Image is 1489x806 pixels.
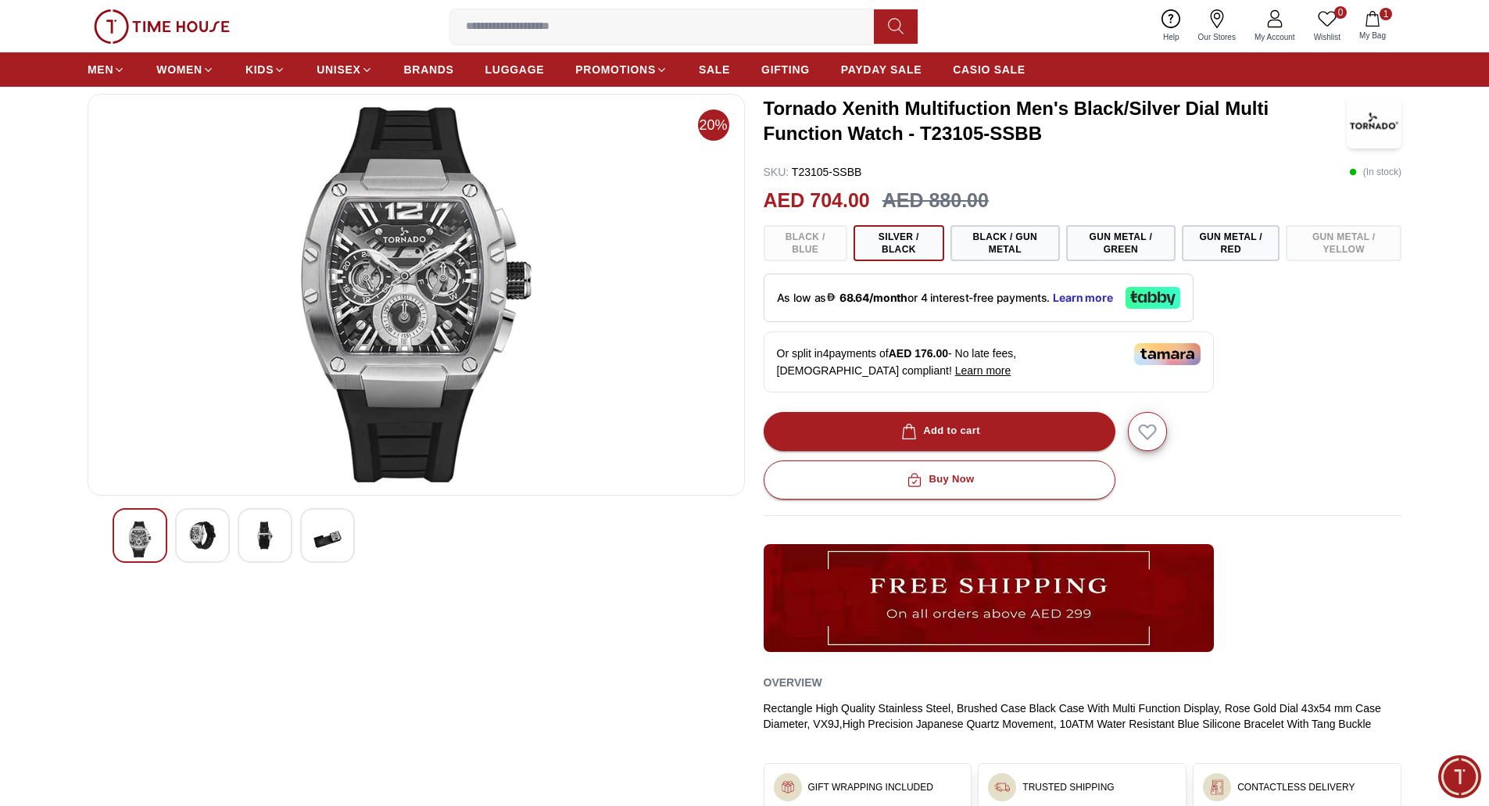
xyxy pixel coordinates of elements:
[841,56,922,84] a: PAYDAY SALE
[188,521,217,550] img: Tornado XENITH Men's Multi Function Rose Gold Dial Watch - T23105-BSNNK
[317,56,372,84] a: UNISEX
[1192,31,1242,43] span: Our Stores
[1237,781,1355,793] h3: CONTACTLESS DELIVERY
[698,109,729,141] span: 20%
[1308,31,1347,43] span: Wishlist
[156,62,202,77] span: WOMEN
[1438,755,1481,798] div: Chat Widget
[88,62,113,77] span: MEN
[1157,31,1186,43] span: Help
[245,62,274,77] span: KIDS
[575,62,656,77] span: PROMOTIONS
[764,544,1214,652] img: ...
[94,9,230,44] img: ...
[764,164,862,180] p: T23105-SSBB
[101,107,732,482] img: Tornado XENITH Men's Multi Function Rose Gold Dial Watch - T23105-BSNNK
[1353,30,1392,41] span: My Bag
[404,62,454,77] span: BRANDS
[761,56,810,84] a: GIFTING
[764,700,1402,732] div: Rectangle High Quality Stainless Steel, Brushed Case Black Case With Multi Function Display, Rose...
[1305,6,1350,46] a: 0Wishlist
[485,56,545,84] a: LUGGAGE
[955,364,1011,377] span: Learn more
[699,56,730,84] a: SALE
[898,422,980,440] div: Add to cart
[950,225,1060,261] button: Black / Gun Metal
[841,62,922,77] span: PAYDAY SALE
[808,781,933,793] h3: GIFT WRAPPING INCLUDED
[1248,31,1301,43] span: My Account
[1334,6,1347,19] span: 0
[764,331,1214,392] div: Or split in 4 payments of - No late fees, [DEMOGRAPHIC_DATA] compliant!
[156,56,214,84] a: WOMEN
[699,62,730,77] span: SALE
[764,671,822,694] h2: Overview
[88,56,125,84] a: MEN
[1154,6,1189,46] a: Help
[889,347,948,360] span: AED 176.00
[1134,343,1201,365] img: Tamara
[1022,781,1114,793] h3: TRUSTED SHIPPING
[1189,6,1245,46] a: Our Stores
[854,225,944,261] button: Silver / Black
[317,62,360,77] span: UNISEX
[764,412,1115,451] button: Add to cart
[1209,779,1225,795] img: ...
[1350,8,1395,45] button: 1My Bag
[245,56,285,84] a: KIDS
[1380,8,1392,20] span: 1
[764,96,1348,146] h3: Tornado Xenith Multifuction Men's Black/Silver Dial Multi Function Watch - T23105-SSBB
[882,186,989,216] h3: AED 880.00
[485,62,545,77] span: LUGGAGE
[764,460,1115,500] button: Buy Now
[251,521,279,550] img: Tornado XENITH Men's Multi Function Rose Gold Dial Watch - T23105-BSNNK
[953,62,1025,77] span: CASIO SALE
[1347,94,1401,149] img: Tornado Xenith Multifuction Men's Black/Silver Dial Multi Function Watch - T23105-SSBB
[764,166,789,178] span: SKU :
[953,56,1025,84] a: CASIO SALE
[904,471,974,489] div: Buy Now
[1182,225,1280,261] button: Gun Metal / Red
[404,56,454,84] a: BRANDS
[1066,225,1176,261] button: Gun Metal / Green
[994,779,1010,795] img: ...
[575,56,668,84] a: PROMOTIONS
[764,186,870,216] h2: AED 704.00
[780,779,796,795] img: ...
[1349,164,1401,180] p: ( In stock )
[761,62,810,77] span: GIFTING
[313,521,342,557] img: Tornado XENITH Men's Multi Function Rose Gold Dial Watch - T23105-BSNNK
[126,521,154,557] img: Tornado XENITH Men's Multi Function Rose Gold Dial Watch - T23105-BSNNK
